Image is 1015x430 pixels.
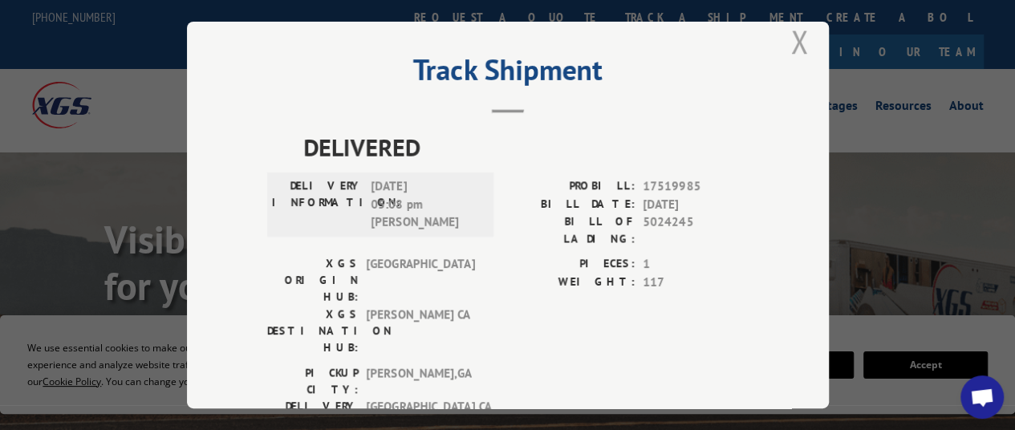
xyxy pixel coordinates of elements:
[267,255,358,306] label: XGS ORIGIN HUB:
[508,195,635,213] label: BILL DATE:
[303,129,749,165] span: DELIVERED
[366,255,474,306] span: [GEOGRAPHIC_DATA]
[643,195,749,213] span: [DATE]
[508,255,635,274] label: PIECES:
[508,213,635,247] label: BILL OF LADING:
[371,177,479,232] span: [DATE] 05:08 pm [PERSON_NAME]
[643,273,749,291] span: 117
[267,59,749,89] h2: Track Shipment
[643,213,749,247] span: 5024245
[272,177,363,232] label: DELIVERY INFORMATION:
[643,177,749,196] span: 17519985
[960,375,1004,419] a: Open chat
[366,364,474,398] span: [PERSON_NAME] , GA
[508,177,635,196] label: PROBILL:
[267,306,358,356] label: XGS DESTINATION HUB:
[508,273,635,291] label: WEIGHT:
[791,20,809,63] button: Close modal
[366,306,474,356] span: [PERSON_NAME] CA
[267,364,358,398] label: PICKUP CITY:
[643,255,749,274] span: 1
